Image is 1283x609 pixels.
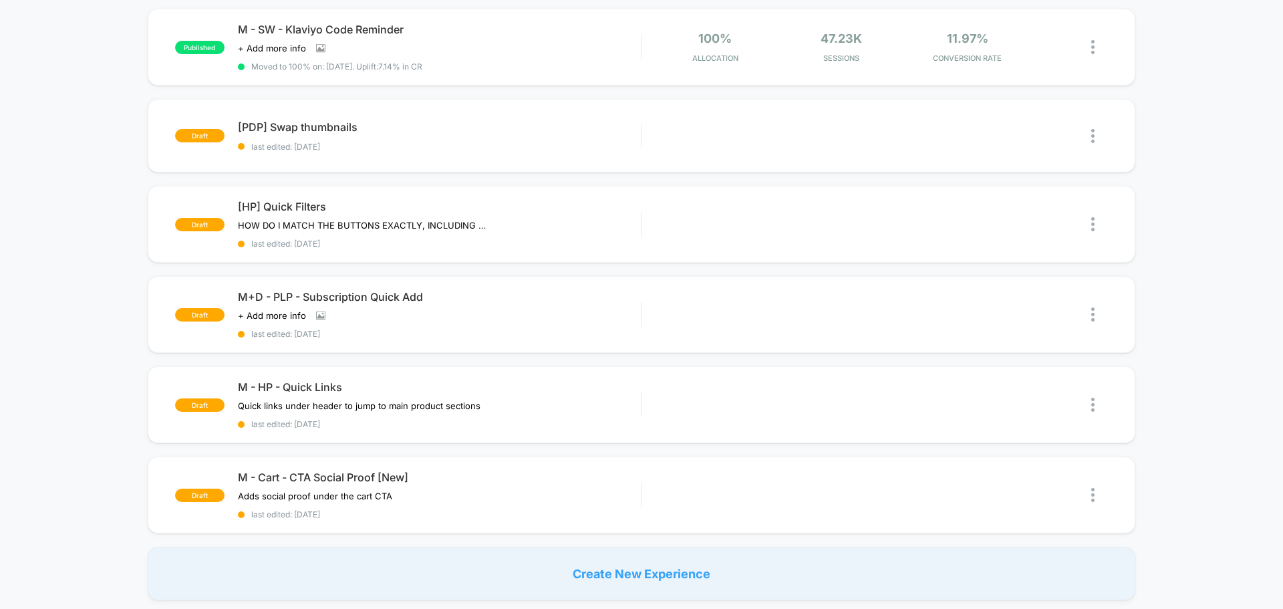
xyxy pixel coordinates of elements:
[1091,217,1095,231] img: close
[238,400,480,411] span: Quick links under header to jump to main product sections
[1091,488,1095,502] img: close
[907,53,1027,63] span: CONVERSION RATE
[1091,40,1095,54] img: close
[148,547,1135,600] div: Create New Experience
[821,31,862,45] span: 47.23k
[782,53,901,63] span: Sessions
[238,142,641,152] span: last edited: [DATE]
[175,218,225,231] span: draft
[1091,308,1095,322] img: close
[238,290,641,303] span: M+D - PLP - Subscription Quick Add
[1091,398,1095,412] img: close
[238,310,306,321] span: + Add more info
[251,62,422,72] span: Moved to 100% on: [DATE] . Uplift: 7.14% in CR
[175,41,225,54] span: published
[175,489,225,502] span: draft
[238,380,641,394] span: M - HP - Quick Links
[238,419,641,429] span: last edited: [DATE]
[1091,129,1095,143] img: close
[238,220,486,231] span: HOW DO I MATCH THE BUTTONS EXACTLY, INCLUDING CENTERING THE WHOLE BLOCK
[238,509,641,519] span: last edited: [DATE]
[692,53,738,63] span: Allocation
[238,471,641,484] span: M - Cart - CTA Social Proof [New]
[238,329,641,339] span: last edited: [DATE]
[238,491,392,501] span: Adds social proof under the cart CTA
[175,129,225,142] span: draft
[238,200,641,213] span: [HP] Quick Filters
[238,23,641,36] span: M - SW - Klaviyo Code Reminder
[175,308,225,322] span: draft
[238,43,306,53] span: + Add more info
[175,398,225,412] span: draft
[238,239,641,249] span: last edited: [DATE]
[947,31,988,45] span: 11.97%
[698,31,732,45] span: 100%
[238,120,641,134] span: [PDP] Swap thumbnails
